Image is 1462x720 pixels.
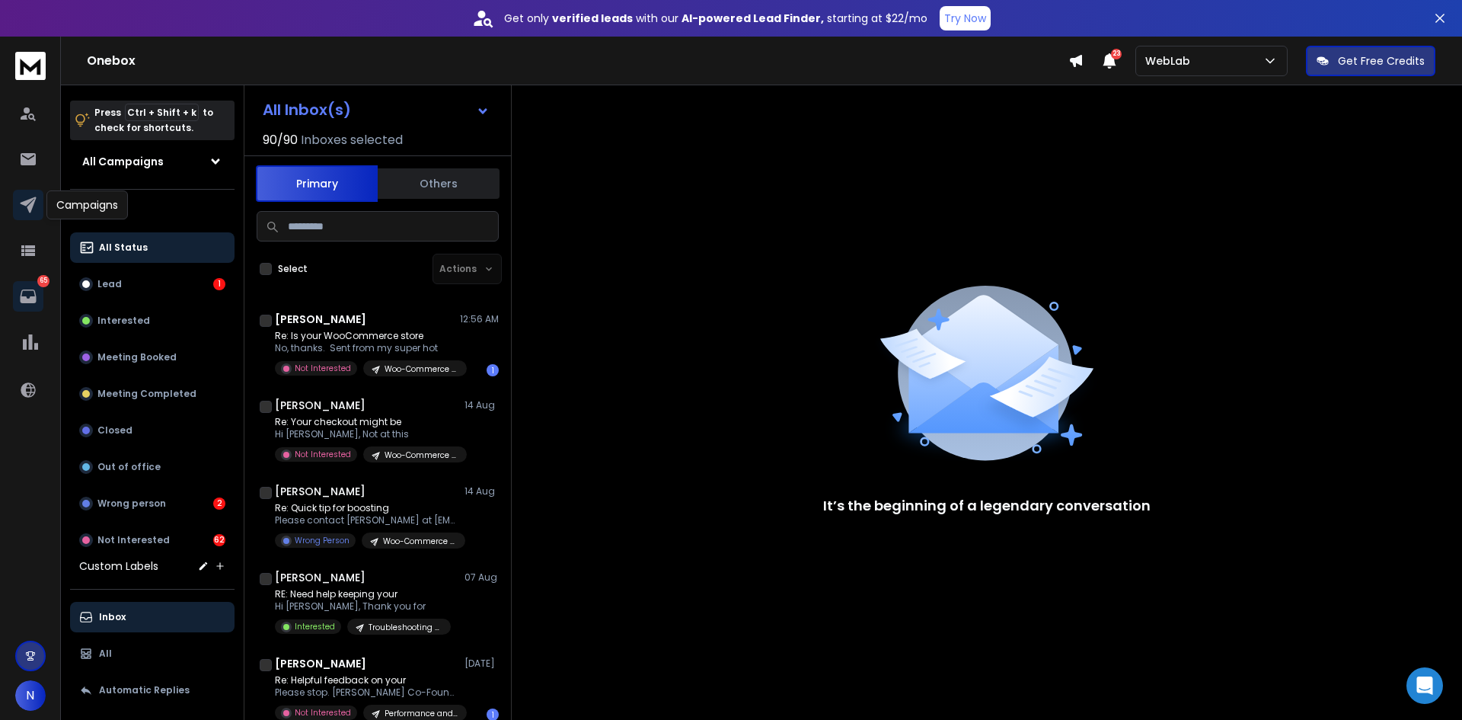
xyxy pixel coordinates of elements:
p: Press to check for shortcuts. [94,105,213,136]
p: Please stop. [PERSON_NAME] Co-Founder [275,686,458,699]
p: Woo-Commerce Store | The WebLab [385,363,458,375]
p: It’s the beginning of a legendary conversation [823,495,1151,517]
button: N [15,680,46,711]
span: Ctrl + Shift + k [125,104,199,121]
p: Automatic Replies [99,684,190,696]
h3: Filters [70,202,235,223]
button: Meeting Booked [70,342,235,373]
p: Re: Helpful feedback on your [275,674,458,686]
p: Hi [PERSON_NAME], Thank you for [275,600,451,613]
p: Get only with our starting at $22/mo [504,11,927,26]
button: Others [378,167,500,200]
p: 07 Aug [464,571,499,584]
h1: Onebox [87,52,1068,70]
p: Lead [97,278,122,290]
button: Get Free Credits [1306,46,1435,76]
strong: AI-powered Lead Finder, [682,11,824,26]
div: Campaigns [46,190,128,219]
button: Lead1 [70,269,235,299]
p: Not Interested [295,449,351,460]
span: 23 [1111,49,1122,59]
p: WebLab [1145,53,1196,69]
p: Out of office [97,461,161,473]
div: 1 [213,278,225,290]
p: 14 Aug [464,399,499,411]
span: 90 / 90 [263,131,298,149]
button: Out of office [70,452,235,482]
div: Open Intercom Messenger [1406,667,1443,704]
p: All [99,648,112,660]
p: Interested [97,315,150,327]
strong: verified leads [552,11,633,26]
button: Closed [70,415,235,446]
p: Not Interested [295,707,351,718]
h1: [PERSON_NAME] [275,570,365,585]
p: Wrong Person [295,535,350,546]
h3: Inboxes selected [301,131,403,149]
button: Primary [256,165,378,202]
p: Interested [295,621,335,632]
label: Select [278,263,308,275]
div: 1 [487,364,499,376]
p: Not Interested [295,363,351,374]
button: Inbox [70,602,235,632]
p: Meeting Booked [97,351,177,363]
div: 62 [213,534,225,546]
h3: Custom Labels [79,558,158,574]
h1: [PERSON_NAME] [275,312,366,327]
img: logo [15,52,46,80]
p: Re: Your checkout might be [275,416,458,428]
p: Hi [PERSON_NAME], Not at this [275,428,458,440]
p: Woo-Commerce Store | The WebLab [383,536,456,547]
p: Re: Quick tip for boosting [275,502,458,514]
div: 2 [213,498,225,510]
button: Not Interested62 [70,525,235,555]
p: Meeting Completed [97,388,196,400]
h1: [PERSON_NAME] [275,398,365,413]
button: All [70,638,235,669]
h1: All Campaigns [82,154,164,169]
h1: [PERSON_NAME] [275,656,366,671]
h1: All Inbox(s) [263,102,351,117]
p: RE: Need help keeping your [275,588,451,600]
p: Closed [97,424,132,437]
p: 12:56 AM [460,313,499,325]
button: Try Now [940,6,991,30]
p: Try Now [944,11,986,26]
p: Not Interested [97,534,170,546]
p: Woo-Commerce Store | The WebLab [385,450,458,461]
button: All Campaigns [70,146,235,177]
p: Please contact [PERSON_NAME] at [EMAIL_ADDRESS][DOMAIN_NAME] [275,514,458,526]
a: 65 [13,281,43,312]
button: Meeting Completed [70,379,235,409]
button: All Inbox(s) [251,94,502,125]
p: No, thanks. Sent from my super hot [275,342,458,354]
p: Performance and Security Issues [385,708,458,719]
button: Wrong person2 [70,488,235,519]
p: Re: Is your WooCommerce store [275,330,458,342]
p: Inbox [99,611,126,623]
p: 14 Aug [464,485,499,498]
p: Get Free Credits [1338,53,1425,69]
p: 65 [37,275,49,287]
button: Automatic Replies [70,675,235,706]
button: Interested [70,306,235,336]
p: [DATE] [464,658,499,670]
h1: [PERSON_NAME] [275,484,365,499]
p: All Status [99,242,148,254]
p: Wrong person [97,498,166,510]
p: Troubleshooting & Bug Fixes [369,622,442,633]
button: All Status [70,232,235,263]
